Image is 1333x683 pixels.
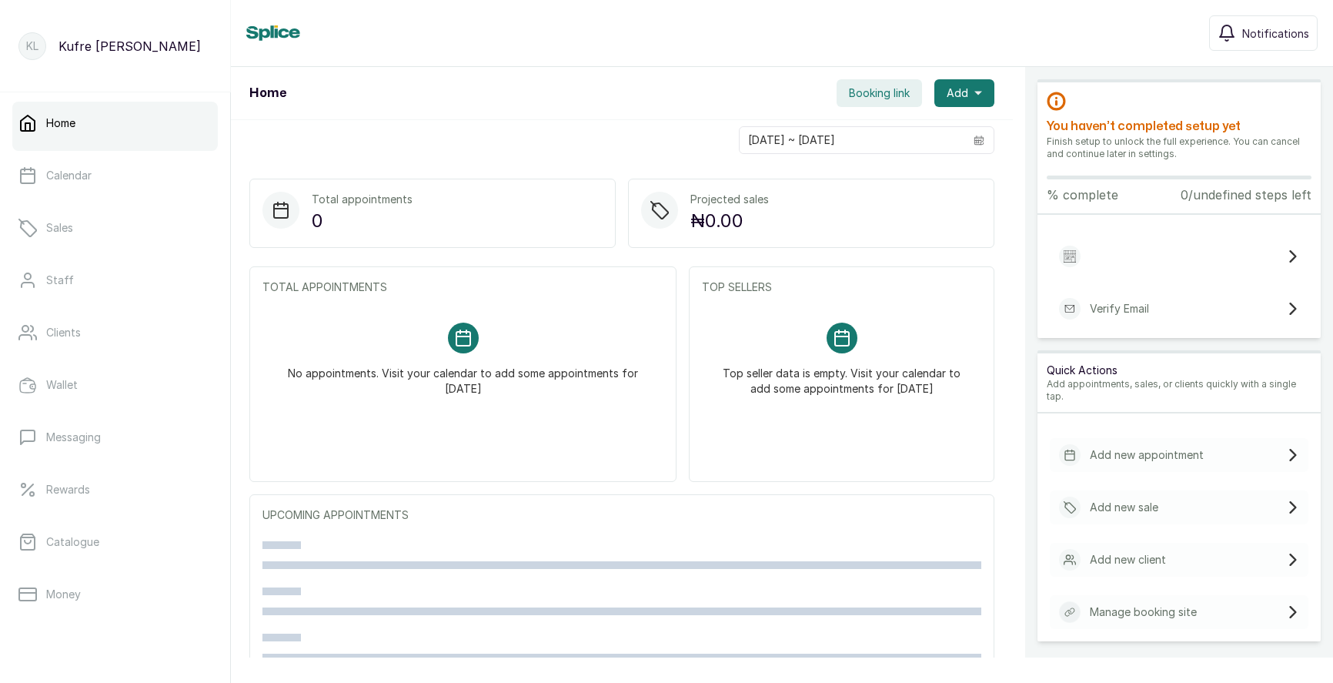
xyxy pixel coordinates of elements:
p: % complete [1047,186,1118,204]
a: Calendar [12,154,218,197]
a: Rewards [12,468,218,511]
span: Booking link [849,85,910,101]
button: Add [934,79,994,107]
h1: Home [249,84,286,102]
p: UPCOMING APPOINTMENTS [262,507,981,523]
p: Staff [46,273,74,288]
p: Clients [46,325,81,340]
p: Calendar [46,168,92,183]
button: Booking link [837,79,922,107]
p: Messaging [46,430,101,445]
p: Rewards [46,482,90,497]
p: Sales [46,220,73,236]
input: Select date [740,127,964,153]
p: 0/undefined steps left [1181,186,1311,204]
span: Notifications [1242,25,1309,42]
p: Top seller data is empty. Visit your calendar to add some appointments for [DATE] [720,353,963,397]
p: KL [26,39,38,54]
a: Staff [12,259,218,302]
p: Add new sale [1090,500,1158,515]
p: Money [46,587,81,602]
p: No appointments. Visit your calendar to add some appointments for [DATE] [281,353,645,397]
p: Catalogue [46,534,99,550]
p: Wallet [46,377,78,393]
p: 0 [312,207,413,235]
a: Catalogue [12,521,218,564]
a: Reports [12,625,218,668]
p: Kufre [PERSON_NAME] [58,37,201,55]
p: Home [46,116,75,131]
span: Add [947,85,968,101]
a: Home [12,102,218,145]
p: Quick Actions [1047,363,1311,378]
a: Sales [12,206,218,249]
p: TOP SELLERS [702,280,981,295]
p: Finish setup to unlock the full experience. You can cancel and continue later in settings. [1047,136,1311,160]
p: Verify Email [1090,301,1149,316]
p: Manage booking site [1090,604,1197,620]
a: Clients [12,311,218,354]
p: Add new appointment [1090,447,1204,463]
p: Projected sales [690,192,769,207]
p: Add appointments, sales, or clients quickly with a single tap. [1047,378,1311,403]
button: Notifications [1209,15,1318,51]
p: Add new client [1090,552,1166,567]
h2: You haven’t completed setup yet [1047,117,1311,136]
a: Money [12,573,218,616]
a: Wallet [12,363,218,407]
a: Messaging [12,416,218,459]
p: ₦0.00 [690,207,769,235]
p: Total appointments [312,192,413,207]
svg: calendar [974,135,984,146]
p: TOTAL APPOINTMENTS [262,280,663,295]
